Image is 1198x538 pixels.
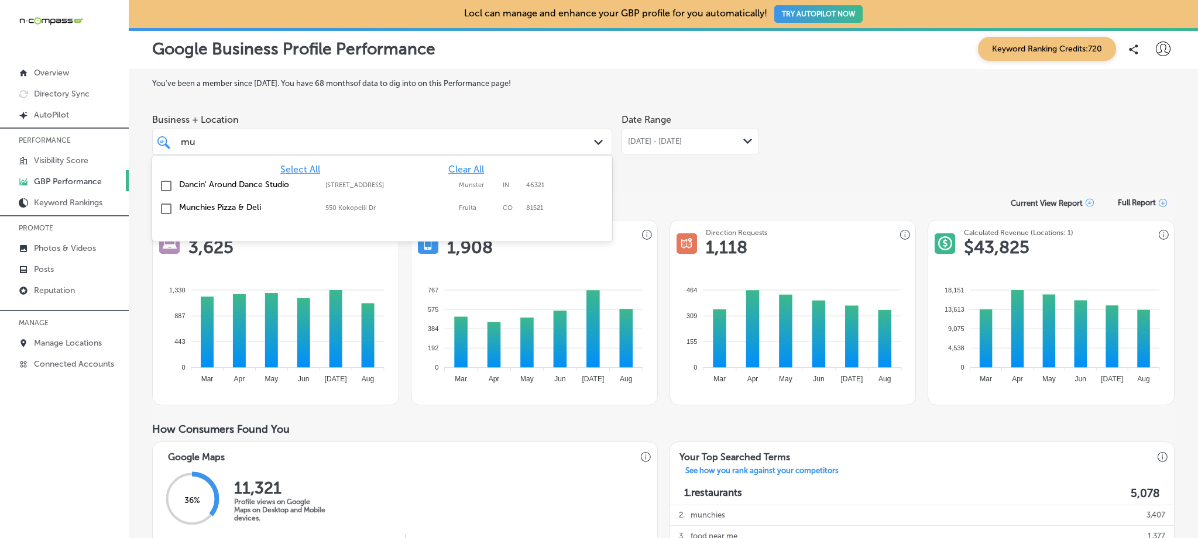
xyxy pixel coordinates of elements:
tspan: 9,075 [949,325,965,332]
tspan: 1,330 [169,286,186,293]
tspan: Mar [980,375,993,383]
tspan: Apr [234,375,245,383]
tspan: Aug [620,375,632,383]
tspan: Jun [298,375,309,383]
span: Full Report [1118,198,1156,207]
tspan: Jun [1075,375,1086,383]
p: Keyword Rankings [34,198,102,208]
tspan: 155 [686,338,697,345]
h1: 1,908 [447,237,493,258]
tspan: 0 [694,364,697,371]
p: 2 . [679,505,685,525]
label: Dancin' Around Dance Studio [179,180,314,189]
tspan: 0 [961,364,964,371]
label: IN [503,181,520,189]
tspan: 309 [686,312,697,319]
tspan: May [265,375,279,383]
span: Keyword Ranking Credits: 720 [978,37,1116,61]
label: Munchies Pizza & Deli [179,202,314,212]
tspan: [DATE] [1101,375,1124,383]
tspan: 767 [428,286,438,293]
tspan: 13,613 [945,306,964,313]
tspan: Apr [747,375,758,383]
tspan: Apr [1012,375,1024,383]
label: 312 Ridge Road [325,181,453,189]
tspan: 575 [428,306,438,313]
label: 81521 [526,204,543,212]
p: Profile views on Google Maps on Desktop and Mobile devices. [234,498,328,522]
p: Current View Report [1011,199,1083,208]
tspan: Aug [362,375,374,383]
span: Clear All [448,164,484,175]
h1: $ 43,825 [964,237,1029,258]
tspan: 464 [686,286,697,293]
span: 36 % [184,495,200,505]
tspan: Mar [455,375,467,383]
p: Overview [34,68,69,78]
label: Fruita [459,204,497,212]
p: Photos & Videos [34,243,96,253]
tspan: Aug [878,375,891,383]
tspan: 0 [182,364,186,371]
span: Business + Location [152,114,612,125]
tspan: 384 [428,325,438,332]
label: CO [503,204,520,212]
tspan: Aug [1138,375,1150,383]
tspan: 4,538 [949,344,965,351]
tspan: 887 [174,312,185,319]
p: 3,407 [1146,505,1165,525]
h3: Your Top Searched Terms [670,442,799,466]
tspan: 0 [435,364,438,371]
tspan: Jun [554,375,565,383]
tspan: Mar [201,375,214,383]
label: 550 Kokopelli Dr [325,204,453,212]
h1: 3,625 [188,237,234,258]
label: Munster [459,181,497,189]
span: Select All [280,164,320,175]
span: How Consumers Found You [152,423,290,436]
p: Visibility Score [34,156,88,165]
tspan: Jun [813,375,824,383]
img: 660ab0bf-5cc7-4cb8-ba1c-48b5ae0f18e60NCTV_CLogo_TV_Black_-500x88.png [19,15,83,26]
tspan: [DATE] [325,375,347,383]
h2: 11,321 [234,478,328,498]
tspan: [DATE] [840,375,863,383]
a: See how you rank against your competitors [676,466,848,478]
tspan: 192 [428,344,438,351]
p: GBP Performance [34,177,102,187]
p: Reputation [34,285,75,295]
h3: Direction Requests [706,229,767,237]
p: Google Business Profile Performance [152,39,435,58]
label: You've been a member since [DATE] . You have 68 months of data to dig into on this Performance page! [152,79,1175,88]
p: Posts [34,264,54,274]
tspan: Apr [489,375,500,383]
label: 46321 [526,181,544,189]
tspan: [DATE] [582,375,604,383]
button: TRY AUTOPILOT NOW [774,5,863,23]
p: Directory Sync [34,89,90,99]
p: 1. restaurants [684,487,742,500]
tspan: May [779,375,792,383]
tspan: 18,151 [945,286,964,293]
h3: Calculated Revenue (Locations: 1) [964,229,1073,237]
h1: 1,118 [706,237,747,258]
p: Manage Locations [34,338,102,348]
tspan: 443 [174,338,185,345]
p: munchies [691,505,725,525]
p: AutoPilot [34,110,69,120]
span: [DATE] - [DATE] [628,137,682,146]
tspan: Mar [713,375,726,383]
p: Connected Accounts [34,359,114,369]
tspan: May [520,375,534,383]
label: 5,078 [1131,487,1160,500]
label: Date Range [622,114,671,125]
h3: Google Maps [159,442,234,466]
tspan: May [1042,375,1056,383]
